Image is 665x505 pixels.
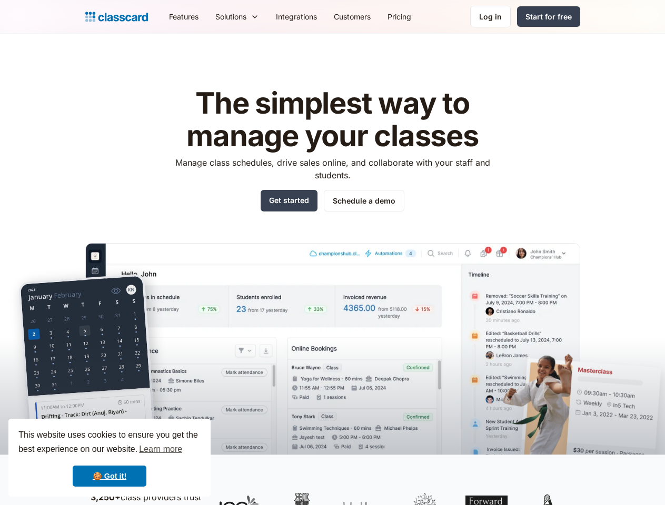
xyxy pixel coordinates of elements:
div: cookieconsent [8,419,211,497]
p: Manage class schedules, drive sales online, and collaborate with your staff and students. [165,156,500,181]
a: Customers [325,5,379,28]
span: This website uses cookies to ensure you get the best experience on our website. [18,429,201,457]
a: Integrations [267,5,325,28]
h1: The simplest way to manage your classes [165,87,500,152]
div: Solutions [207,5,267,28]
a: learn more about cookies [137,441,184,457]
div: Start for free [525,11,572,22]
strong: 3,250+ [91,492,121,502]
div: Solutions [215,11,246,22]
a: Pricing [379,5,420,28]
a: Features [161,5,207,28]
a: Log in [470,6,511,27]
a: Start for free [517,6,580,27]
div: Log in [479,11,502,22]
a: Schedule a demo [324,190,404,211]
a: dismiss cookie message [73,466,146,487]
a: home [85,9,148,24]
a: Get started [261,190,317,211]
